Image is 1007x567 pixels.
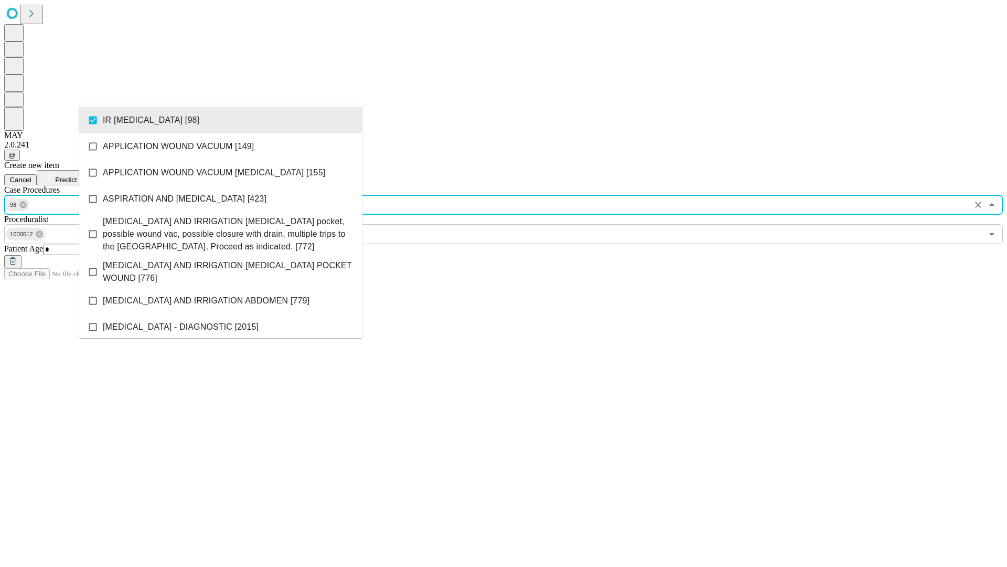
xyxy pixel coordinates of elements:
[103,140,254,153] span: APPLICATION WOUND VACUUM [149]
[103,215,354,253] span: [MEDICAL_DATA] AND IRRIGATION [MEDICAL_DATA] pocket, possible wound vac, possible closure with dr...
[103,114,199,127] span: IR [MEDICAL_DATA] [98]
[4,185,60,194] span: Scheduled Procedure
[8,151,16,159] span: @
[6,228,46,240] div: 1000512
[6,198,29,211] div: 98
[984,197,999,212] button: Close
[6,199,21,211] span: 98
[4,161,59,170] span: Create new item
[37,170,85,185] button: Predict
[103,259,354,285] span: [MEDICAL_DATA] AND IRRIGATION [MEDICAL_DATA] POCKET WOUND [776]
[4,140,1003,150] div: 2.0.241
[4,131,1003,140] div: MAY
[103,295,309,307] span: [MEDICAL_DATA] AND IRRIGATION ABDOMEN [779]
[103,193,266,205] span: ASPIRATION AND [MEDICAL_DATA] [423]
[4,174,37,185] button: Cancel
[4,244,43,253] span: Patient Age
[103,321,259,333] span: [MEDICAL_DATA] - DIAGNOSTIC [2015]
[971,197,985,212] button: Clear
[103,166,325,179] span: APPLICATION WOUND VACUUM [MEDICAL_DATA] [155]
[55,176,77,184] span: Predict
[4,150,20,161] button: @
[6,228,37,240] span: 1000512
[4,215,48,224] span: Proceduralist
[984,227,999,241] button: Open
[9,176,31,184] span: Cancel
